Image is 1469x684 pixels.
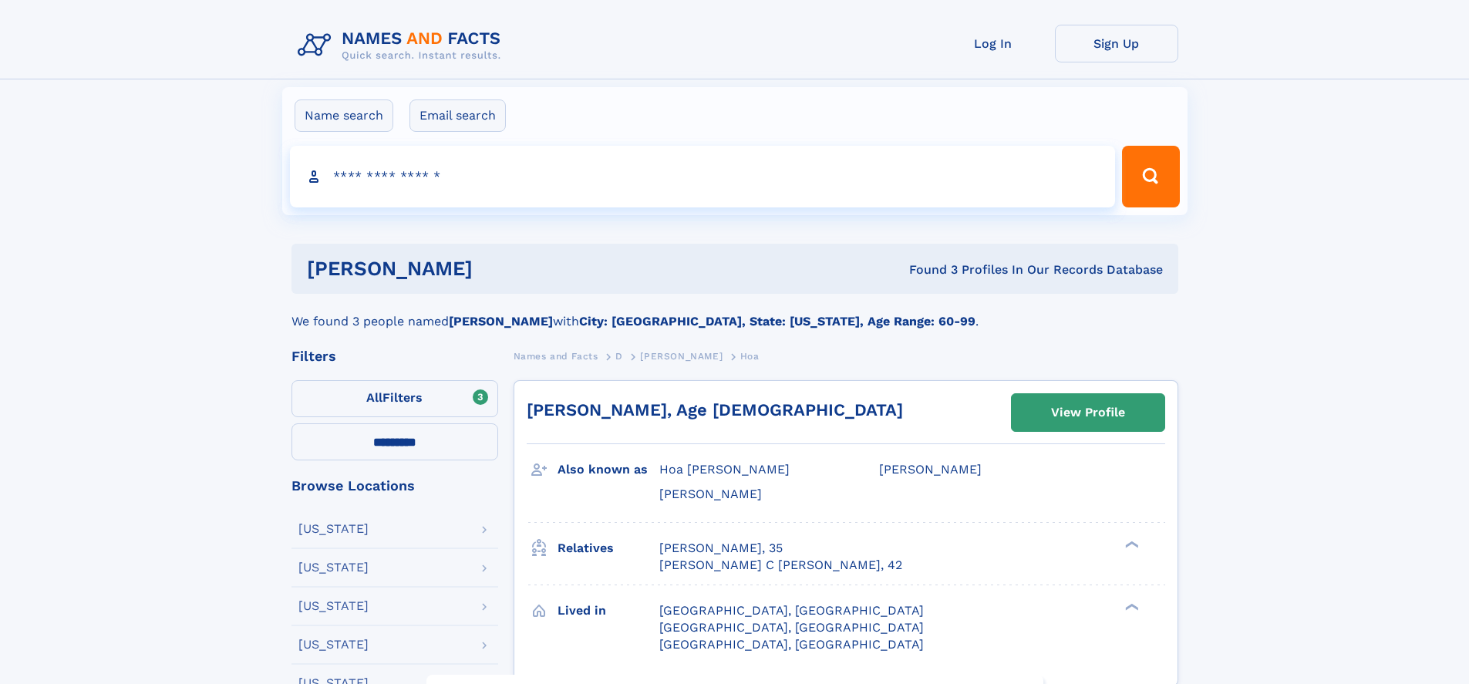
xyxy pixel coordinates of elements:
div: [US_STATE] [298,561,369,574]
span: Hoa [PERSON_NAME] [659,462,790,477]
a: [PERSON_NAME], Age [DEMOGRAPHIC_DATA] [527,400,903,419]
h3: Lived in [558,598,659,624]
div: Filters [291,349,498,363]
span: All [366,390,382,405]
a: View Profile [1012,394,1164,431]
a: D [615,346,623,366]
label: Name search [295,99,393,132]
span: [GEOGRAPHIC_DATA], [GEOGRAPHIC_DATA] [659,620,924,635]
b: [PERSON_NAME] [449,314,553,329]
a: [PERSON_NAME] [640,346,723,366]
b: City: [GEOGRAPHIC_DATA], State: [US_STATE], Age Range: 60-99 [579,314,975,329]
h3: Relatives [558,535,659,561]
div: Browse Locations [291,479,498,493]
div: View Profile [1051,395,1125,430]
div: ❯ [1121,539,1140,549]
h1: [PERSON_NAME] [307,259,691,278]
span: [GEOGRAPHIC_DATA], [GEOGRAPHIC_DATA] [659,603,924,618]
button: Search Button [1122,146,1179,207]
div: [US_STATE] [298,639,369,651]
div: We found 3 people named with . [291,294,1178,331]
span: [GEOGRAPHIC_DATA], [GEOGRAPHIC_DATA] [659,637,924,652]
a: Names and Facts [514,346,598,366]
input: search input [290,146,1116,207]
span: Hoa [740,351,760,362]
img: Logo Names and Facts [291,25,514,66]
div: ❯ [1121,601,1140,612]
a: Log In [932,25,1055,62]
a: Sign Up [1055,25,1178,62]
span: D [615,351,623,362]
a: [PERSON_NAME] C [PERSON_NAME], 42 [659,557,902,574]
span: [PERSON_NAME] [879,462,982,477]
label: Filters [291,380,498,417]
div: [US_STATE] [298,523,369,535]
span: [PERSON_NAME] [640,351,723,362]
div: [US_STATE] [298,600,369,612]
a: [PERSON_NAME], 35 [659,540,783,557]
div: Found 3 Profiles In Our Records Database [691,261,1163,278]
label: Email search [409,99,506,132]
span: [PERSON_NAME] [659,487,762,501]
h3: Also known as [558,457,659,483]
